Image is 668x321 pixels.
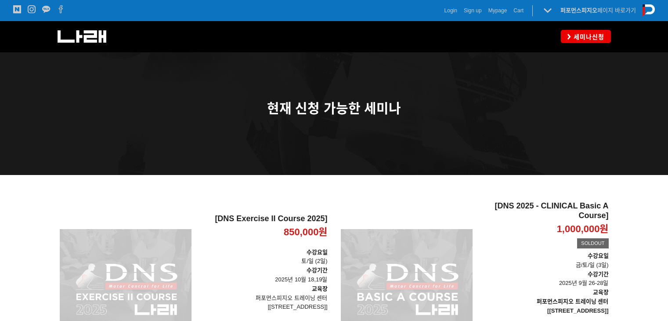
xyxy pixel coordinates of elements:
[560,7,597,14] strong: 퍼포먼스피지오
[444,6,457,15] a: Login
[312,285,328,292] strong: 교육장
[198,294,328,303] p: 퍼포먼스피지오 트레이닝 센터
[198,266,328,285] p: 2025년 10월 18,19일
[198,248,328,266] p: 토/일 (2일)
[593,289,609,295] strong: 교육장
[577,238,608,249] div: SOLDOUT
[479,252,609,270] p: 금/토/일 (3일)
[513,6,524,15] a: Cart
[588,271,609,277] strong: 수강기간
[571,33,604,41] span: 세미나신청
[198,303,328,312] p: [[STREET_ADDRESS]]
[479,270,609,288] p: 2025년 9월 26-28일
[537,298,608,305] strong: 퍼포먼스피지오 트레이닝 센터
[479,201,609,220] h2: [DNS 2025 - CLINICAL Basic A Course]
[307,267,328,274] strong: 수강기간
[464,6,482,15] a: Sign up
[307,249,328,255] strong: 수강요일
[561,30,611,43] a: 세미나신청
[267,101,401,116] span: 현재 신청 가능한 세미나
[284,226,328,239] p: 850,000원
[560,7,636,14] a: 퍼포먼스피지오페이지 바로가기
[488,6,507,15] a: Mypage
[198,214,328,224] h2: [DNS Exercise II Course 2025]
[547,307,608,314] strong: [[STREET_ADDRESS]]
[557,223,609,236] p: 1,000,000원
[588,252,609,259] strong: 수강요일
